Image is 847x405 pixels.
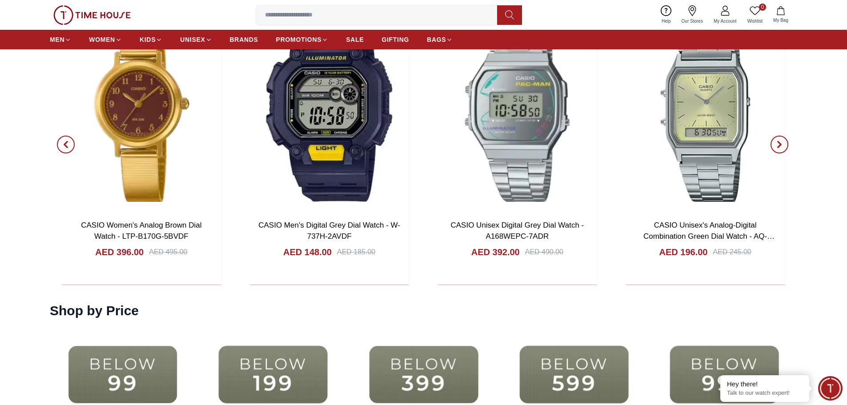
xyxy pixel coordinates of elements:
a: WOMEN [89,32,122,48]
a: CASIO Men's Digital Grey Dial Watch - W-737H-2AVDF [258,221,400,241]
button: My Bag [768,4,794,25]
a: Our Stores [676,4,708,26]
span: My Account [710,18,740,24]
span: MEN [50,35,64,44]
h4: AED 396.00 [95,246,144,258]
span: GIFTING [381,35,409,44]
img: CASIO Unisex Digital Grey Dial Watch - A168WEPC-7ADR [438,4,597,213]
img: CASIO Unisex's Analog-Digital Combination Green Dial Watch - AQ-230A-9AMQYDF [626,4,785,213]
a: 0Wishlist [742,4,768,26]
a: PROMOTIONS [276,32,329,48]
span: Help [658,18,674,24]
span: My Bag [770,17,792,24]
div: AED 495.00 [149,247,187,257]
div: AED 490.00 [525,247,563,257]
span: 0 [759,4,766,11]
a: KIDS [140,32,162,48]
span: WOMEN [89,35,115,44]
span: SALE [346,35,364,44]
a: SALE [346,32,364,48]
h4: AED 148.00 [283,246,332,258]
a: BAGS [427,32,453,48]
a: BRANDS [230,32,258,48]
span: UNISEX [180,35,205,44]
a: GIFTING [381,32,409,48]
div: Chat Widget [818,376,843,401]
p: Talk to our watch expert! [727,389,803,397]
span: BAGS [427,35,446,44]
a: MEN [50,32,71,48]
div: AED 245.00 [713,247,751,257]
a: UNISEX [180,32,212,48]
a: CASIO Unisex Digital Grey Dial Watch - A168WEPC-7ADR [450,221,584,241]
span: PROMOTIONS [276,35,322,44]
span: KIDS [140,35,156,44]
h4: AED 196.00 [659,246,708,258]
img: ... [53,5,131,25]
h4: AED 392.00 [471,246,520,258]
a: CASIO Unisex's Analog-Digital Combination Green Dial Watch - AQ-230A-9AMQYDF [643,221,775,252]
span: Wishlist [744,18,766,24]
a: CASIO Women's Analog Brown Dial Watch - LTP-B170G-5BVDF [81,221,201,241]
h2: Shop by Price [50,303,139,319]
img: CASIO Men's Digital Grey Dial Watch - W-737H-2AVDF [249,4,409,213]
div: Hey there! [727,380,803,389]
div: AED 185.00 [337,247,375,257]
span: BRANDS [230,35,258,44]
a: Help [656,4,676,26]
span: Our Stores [678,18,707,24]
img: CASIO Women's Analog Brown Dial Watch - LTP-B170G-5BVDF [61,4,221,213]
